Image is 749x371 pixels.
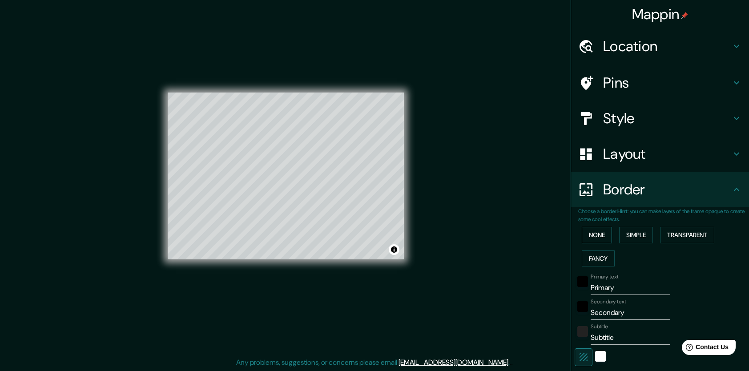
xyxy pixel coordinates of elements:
[571,101,749,136] div: Style
[236,357,510,368] p: Any problems, suggestions, or concerns please email .
[591,323,608,331] label: Subtitle
[603,181,731,198] h4: Border
[582,227,612,243] button: None
[603,109,731,127] h4: Style
[510,357,511,368] div: .
[578,207,749,223] p: Choose a border. : you can make layers of the frame opaque to create some cool effects.
[591,298,626,306] label: Secondary text
[619,227,653,243] button: Simple
[681,12,688,19] img: pin-icon.png
[603,74,731,92] h4: Pins
[632,5,689,23] h4: Mappin
[571,172,749,207] div: Border
[603,37,731,55] h4: Location
[595,351,606,362] button: white
[660,227,714,243] button: Transparent
[399,358,508,367] a: [EMAIL_ADDRESS][DOMAIN_NAME]
[603,145,731,163] h4: Layout
[577,301,588,312] button: black
[511,357,513,368] div: .
[389,244,399,255] button: Toggle attribution
[577,326,588,337] button: color-222222
[617,208,628,215] b: Hint
[571,28,749,64] div: Location
[571,65,749,101] div: Pins
[582,250,615,267] button: Fancy
[591,273,618,281] label: Primary text
[577,276,588,287] button: black
[670,336,739,361] iframe: Help widget launcher
[571,136,749,172] div: Layout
